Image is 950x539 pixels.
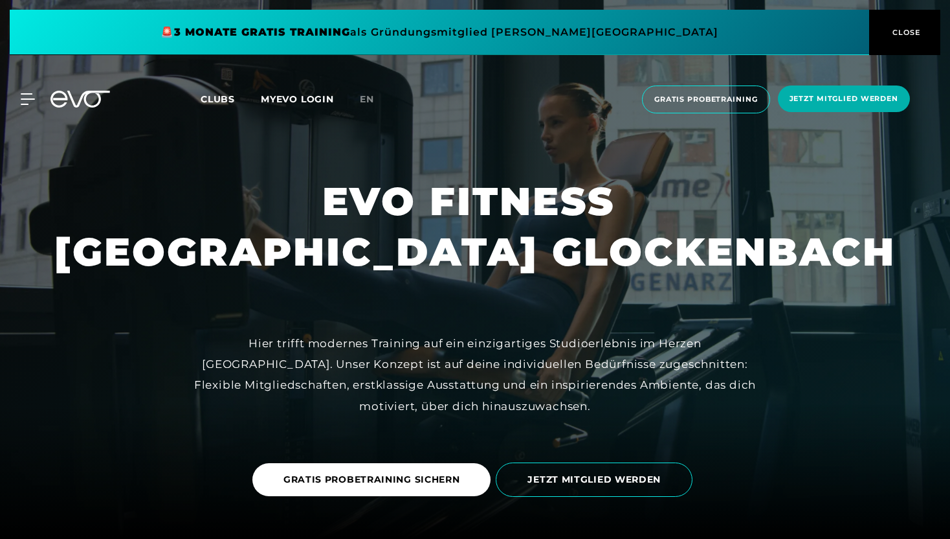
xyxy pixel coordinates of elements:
span: Jetzt Mitglied werden [790,93,898,104]
a: Gratis Probetraining [638,86,774,113]
a: Jetzt Mitglied werden [774,86,914,113]
a: JETZT MITGLIED WERDEN [496,453,698,507]
button: CLOSE [869,10,940,55]
div: Hier trifft modernes Training auf ein einzigartiges Studioerlebnis im Herzen [GEOGRAPHIC_DATA]. U... [184,333,766,417]
span: Clubs [201,93,235,105]
a: MYEVO LOGIN [261,93,334,105]
a: GRATIS PROBETRAINING SICHERN [252,453,496,506]
h1: EVO FITNESS [GEOGRAPHIC_DATA] GLOCKENBACH [54,176,896,277]
a: en [360,92,390,107]
span: GRATIS PROBETRAINING SICHERN [283,473,460,487]
span: Gratis Probetraining [654,94,758,105]
a: Clubs [201,93,261,105]
span: JETZT MITGLIED WERDEN [527,473,661,487]
span: CLOSE [889,27,921,38]
span: en [360,93,374,105]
